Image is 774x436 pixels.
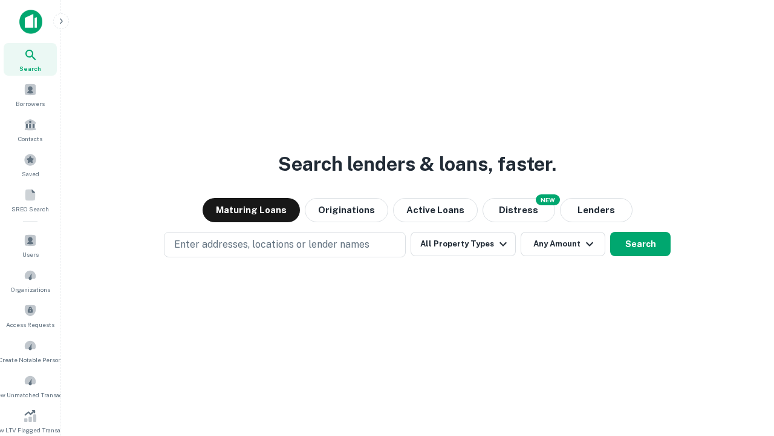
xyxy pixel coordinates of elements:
h3: Search lenders & loans, faster. [278,150,556,179]
div: NEW [536,194,560,205]
button: Enter addresses, locations or lender names [164,232,406,257]
span: Borrowers [16,99,45,108]
button: Any Amount [521,232,605,256]
button: Originations [305,198,388,222]
button: Lenders [560,198,633,222]
a: Search [4,43,57,76]
span: SREO Search [11,204,49,214]
a: Saved [4,148,57,181]
span: Saved [22,169,39,179]
a: Access Requests [4,299,57,332]
button: Active Loans [393,198,478,222]
button: Search distressed loans with lien and other non-mortgage details. [483,198,555,222]
span: Organizations [11,285,50,294]
a: Borrowers [4,78,57,111]
span: Search [19,64,41,73]
button: Maturing Loans [203,198,300,222]
button: Search [610,232,671,256]
a: Users [4,229,57,262]
button: All Property Types [411,232,516,256]
img: capitalize-icon.png [19,10,42,34]
a: Create Notable Person [4,334,57,367]
span: Users [22,249,39,259]
iframe: Chat Widget [714,339,774,397]
a: Review Unmatched Transactions [4,369,57,402]
p: Enter addresses, locations or lender names [174,237,369,252]
span: Contacts [18,134,42,144]
a: Organizations [4,264,57,297]
span: Access Requests [6,320,54,329]
a: SREO Search [4,183,57,216]
a: Contacts [4,113,57,146]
